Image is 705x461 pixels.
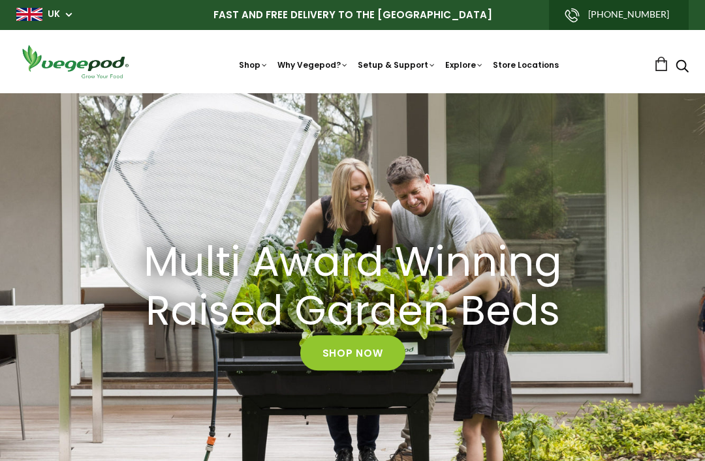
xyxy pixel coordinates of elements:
a: Multi Award Winning Raised Garden Beds [69,238,636,336]
a: Setup & Support [358,59,436,70]
a: UK [48,8,60,21]
a: Search [676,61,689,74]
a: Why Vegepod? [277,59,349,70]
a: Store Locations [493,59,559,70]
img: gb_large.png [16,8,42,21]
img: Vegepod [16,43,134,80]
a: Shop Now [300,336,405,371]
a: Explore [445,59,484,70]
a: Shop [239,59,268,70]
